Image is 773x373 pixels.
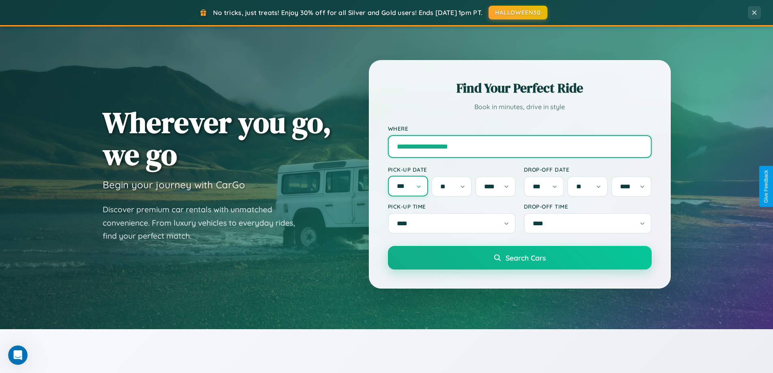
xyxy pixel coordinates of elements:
[213,9,482,17] span: No tricks, just treats! Enjoy 30% off for all Silver and Gold users! Ends [DATE] 1pm PT.
[763,170,769,203] div: Give Feedback
[489,6,547,19] button: HALLOWEEN30
[8,345,28,365] iframe: Intercom live chat
[388,125,652,132] label: Where
[524,203,652,210] label: Drop-off Time
[524,166,652,173] label: Drop-off Date
[388,203,516,210] label: Pick-up Time
[388,166,516,173] label: Pick-up Date
[506,253,546,262] span: Search Cars
[388,246,652,270] button: Search Cars
[388,79,652,97] h2: Find Your Perfect Ride
[103,203,306,243] p: Discover premium car rentals with unmatched convenience. From luxury vehicles to everyday rides, ...
[103,179,245,191] h3: Begin your journey with CarGo
[388,101,652,113] p: Book in minutes, drive in style
[103,106,332,170] h1: Wherever you go, we go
